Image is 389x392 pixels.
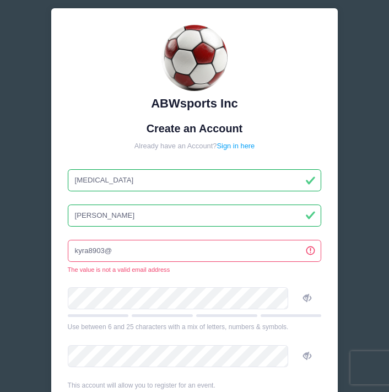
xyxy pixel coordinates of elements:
[68,240,322,262] input: Email
[68,122,322,136] h1: Create an Account
[68,94,322,112] div: ABWsports Inc
[161,25,228,91] img: ABWsports Inc
[68,265,322,275] div: The value is not a valid email address
[68,141,322,151] div: Already have an Account?
[68,380,322,390] div: This account will allow you to register for an event.
[68,169,322,191] input: First Name
[217,142,255,150] a: Sign in here
[68,205,322,227] input: Last Name
[68,322,322,332] div: Use between 6 and 25 characters with a mix of letters, numbers & symbols.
